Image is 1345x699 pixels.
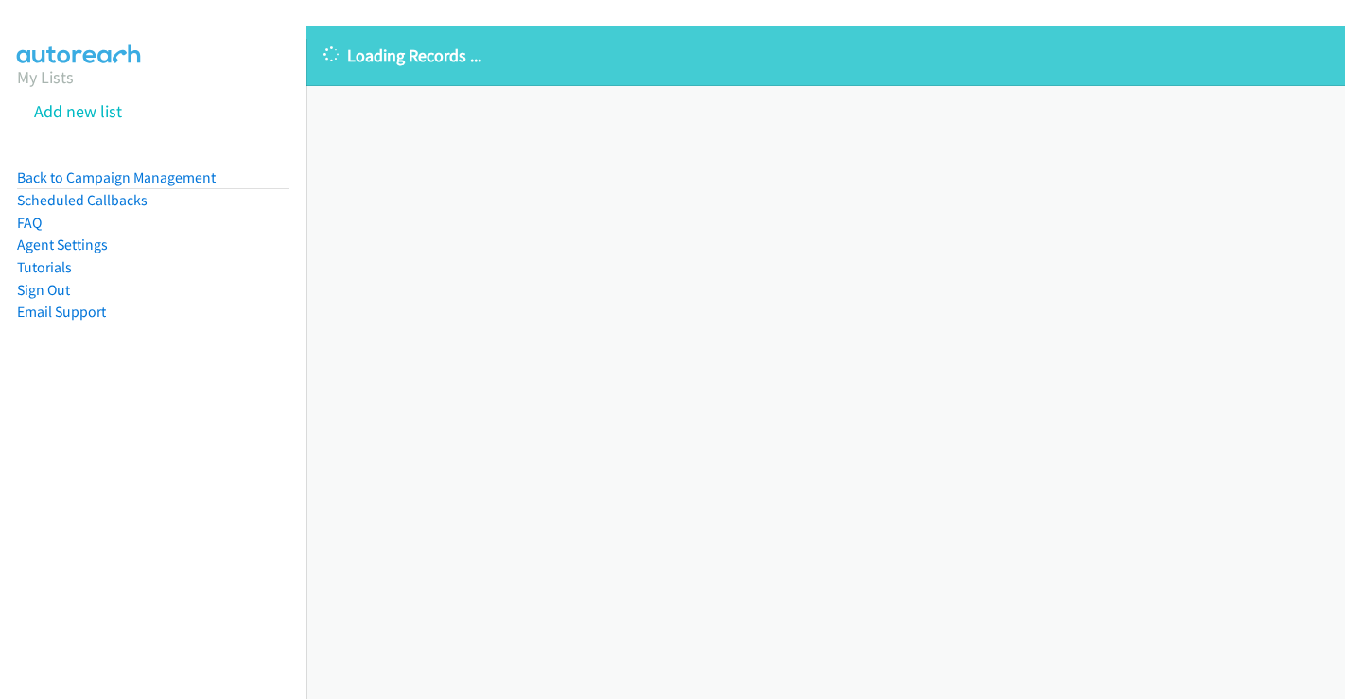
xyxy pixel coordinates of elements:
[17,214,42,232] a: FAQ
[34,100,122,122] a: Add new list
[17,236,108,253] a: Agent Settings
[17,191,148,209] a: Scheduled Callbacks
[323,43,1328,68] p: Loading Records ...
[17,281,70,299] a: Sign Out
[17,258,72,276] a: Tutorials
[17,66,74,88] a: My Lists
[17,303,106,321] a: Email Support
[17,168,216,186] a: Back to Campaign Management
